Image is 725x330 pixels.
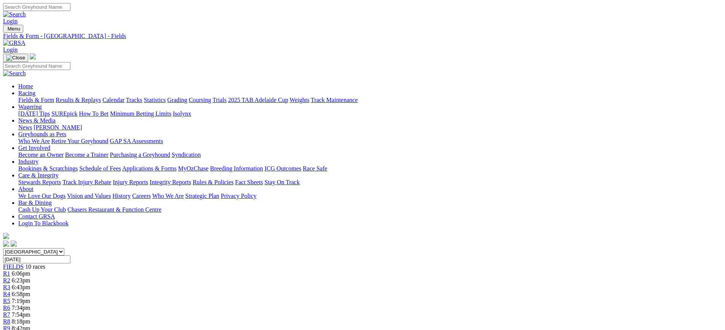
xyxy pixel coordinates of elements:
a: Bar & Dining [18,199,52,206]
img: Search [3,11,26,18]
a: Results & Replays [56,97,101,103]
span: 8:18pm [12,318,30,325]
span: 10 races [25,263,45,270]
a: R5 [3,298,10,304]
a: Login [3,46,18,53]
a: Industry [18,158,38,165]
span: 6:58pm [12,291,30,297]
img: facebook.svg [3,241,9,247]
a: Chasers Restaurant & Function Centre [67,206,161,213]
div: About [18,193,722,199]
a: Applications & Forms [122,165,177,172]
input: Search [3,62,70,70]
a: History [112,193,131,199]
a: Trials [212,97,226,103]
a: Privacy Policy [221,193,257,199]
a: FIELDS [3,263,24,270]
a: Who We Are [152,193,184,199]
a: R7 [3,311,10,318]
img: Search [3,70,26,77]
a: R3 [3,284,10,290]
a: MyOzChase [178,165,209,172]
button: Toggle navigation [3,54,28,62]
a: How To Bet [79,110,109,117]
div: Racing [18,97,722,104]
span: 6:23pm [12,277,30,284]
a: R1 [3,270,10,277]
a: Schedule of Fees [79,165,121,172]
input: Select date [3,255,70,263]
a: Careers [132,193,151,199]
a: Login [3,18,18,24]
a: Syndication [172,151,201,158]
a: Wagering [18,104,42,110]
a: Purchasing a Greyhound [110,151,170,158]
a: Login To Blackbook [18,220,69,226]
a: Fields & Form - [GEOGRAPHIC_DATA] - Fields [3,33,722,40]
a: Calendar [102,97,124,103]
span: Menu [8,26,20,32]
div: Greyhounds as Pets [18,138,722,145]
a: 2025 TAB Adelaide Cup [228,97,288,103]
a: About [18,186,33,192]
a: Home [18,83,33,89]
img: logo-grsa-white.png [30,53,36,59]
img: Close [6,55,25,61]
a: [PERSON_NAME] [33,124,82,131]
a: Retire Your Greyhound [51,138,108,144]
a: Tracks [126,97,142,103]
a: Minimum Betting Limits [110,110,171,117]
span: 7:34pm [12,304,30,311]
a: Fields & Form [18,97,54,103]
a: Become an Owner [18,151,64,158]
img: logo-grsa-white.png [3,233,9,239]
a: Greyhounds as Pets [18,131,66,137]
a: SUREpick [51,110,77,117]
a: Stewards Reports [18,179,61,185]
a: R8 [3,318,10,325]
a: Who We Are [18,138,50,144]
a: Strategic Plan [185,193,219,199]
span: 6:06pm [12,270,30,277]
a: Vision and Values [67,193,111,199]
a: Coursing [189,97,211,103]
a: Care & Integrity [18,172,59,179]
a: Bookings & Scratchings [18,165,78,172]
span: R6 [3,304,10,311]
img: twitter.svg [11,241,17,247]
div: Care & Integrity [18,179,722,186]
a: Isolynx [173,110,191,117]
a: Contact GRSA [18,213,55,220]
a: Race Safe [303,165,327,172]
a: Statistics [144,97,166,103]
a: R2 [3,277,10,284]
a: [DATE] Tips [18,110,50,117]
div: Bar & Dining [18,206,722,213]
a: Weights [290,97,309,103]
span: 7:19pm [12,298,30,304]
a: ICG Outcomes [265,165,301,172]
a: Breeding Information [210,165,263,172]
div: Wagering [18,110,722,117]
a: GAP SA Assessments [110,138,163,144]
button: Toggle navigation [3,25,23,33]
a: Stay On Track [265,179,300,185]
a: Cash Up Your Club [18,206,66,213]
a: R4 [3,291,10,297]
span: 7:54pm [12,311,30,318]
a: Become a Trainer [65,151,108,158]
a: News & Media [18,117,56,124]
img: GRSA [3,40,25,46]
a: Track Maintenance [311,97,358,103]
span: 6:43pm [12,284,30,290]
a: Rules & Policies [193,179,234,185]
a: News [18,124,32,131]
